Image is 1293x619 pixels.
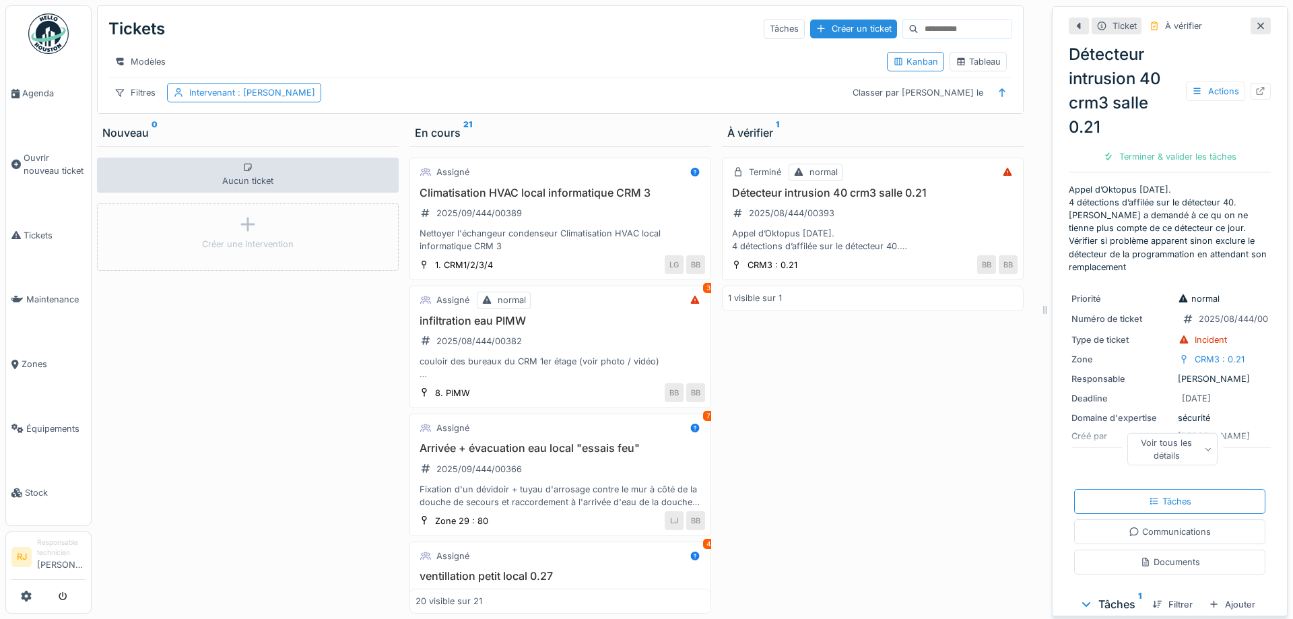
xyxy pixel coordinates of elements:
[748,259,797,271] div: CRM3 : 0.21
[665,255,684,274] div: LG
[435,515,488,527] div: Zone 29 : 80
[22,358,86,370] span: Zones
[1178,292,1220,305] div: normal
[22,87,86,100] span: Agenda
[97,158,399,193] div: Aucun ticket
[436,166,469,178] div: Assigné
[665,511,684,530] div: LJ
[37,537,86,577] li: [PERSON_NAME]
[728,227,1018,253] div: Appel d’Oktopus [DATE]. 4 détections d’affilée sur le détecteur 40. [PERSON_NAME] a demandé à ce ...
[1195,333,1227,346] div: Incident
[1071,353,1172,366] div: Zone
[25,486,86,499] span: Stock
[703,539,714,549] div: 4
[1098,148,1242,166] div: Terminer & valider les tâches
[1182,392,1211,405] div: [DATE]
[26,293,86,306] span: Maintenance
[1080,596,1141,612] div: Tâches
[108,52,172,71] div: Modèles
[1140,556,1200,568] div: Documents
[436,207,522,220] div: 2025/09/444/00389
[498,294,526,306] div: normal
[847,83,989,102] div: Classer par [PERSON_NAME] le
[416,595,482,608] div: 20 visible sur 21
[416,570,705,583] h3: ventillation petit local 0.27
[1199,313,1284,325] div: 2025/08/444/00393
[416,483,705,509] div: Fixation d'un dévidoir + tuyau d'arrosage contre le mur à côté de la douche de secours et raccord...
[810,20,897,38] div: Créer un ticket
[977,255,996,274] div: BB
[1071,333,1172,346] div: Type de ticket
[776,125,779,141] sup: 1
[108,83,162,102] div: Filtres
[1195,353,1245,366] div: CRM3 : 0.21
[436,463,522,476] div: 2025/09/444/00366
[1071,292,1172,305] div: Priorité
[102,125,393,141] div: Nouveau
[1071,392,1172,405] div: Deadline
[686,383,705,402] div: BB
[764,19,805,38] div: Tâches
[24,229,86,242] span: Tickets
[1069,42,1271,139] div: Détecteur intrusion 40 crm3 salle 0.21
[436,422,469,434] div: Assigné
[1071,372,1268,385] div: [PERSON_NAME]
[463,125,472,141] sup: 21
[416,227,705,253] div: Nettoyer l'échangeur condenseur Climatisation HVAC local informatique CRM 3
[1165,20,1202,32] div: À vérifier
[1071,313,1172,325] div: Numéro de ticket
[6,461,91,525] a: Stock
[1149,495,1191,508] div: Tâches
[416,355,705,381] div: couloir des bureaux du CRM 1er étage (voir photo / vidéo) Bonjour Luc, Suite à notre dernière dis...
[1138,596,1141,612] sup: 1
[893,55,938,68] div: Kanban
[703,283,714,293] div: 3
[26,422,86,435] span: Équipements
[1203,595,1261,614] div: Ajouter
[11,547,32,567] li: RJ
[1147,595,1198,614] div: Filtrer
[6,61,91,126] a: Agenda
[809,166,838,178] div: normal
[999,255,1018,274] div: BB
[728,292,782,304] div: 1 visible sur 1
[436,294,469,306] div: Assigné
[6,126,91,203] a: Ouvrir nouveau ticket
[416,187,705,199] h3: Climatisation HVAC local informatique CRM 3
[1127,432,1218,465] div: Voir tous les détails
[24,152,86,177] span: Ouvrir nouveau ticket
[665,383,684,402] div: BB
[728,187,1018,199] h3: Détecteur intrusion 40 crm3 salle 0.21
[1071,412,1172,424] div: Domaine d'expertise
[956,55,1001,68] div: Tableau
[436,550,469,562] div: Assigné
[37,537,86,558] div: Responsable technicien
[415,125,706,141] div: En cours
[1071,412,1268,424] div: sécurité
[235,88,315,98] span: : [PERSON_NAME]
[436,335,522,348] div: 2025/08/444/00382
[1113,20,1137,32] div: Ticket
[152,125,158,141] sup: 0
[189,86,315,99] div: Intervenant
[703,411,714,421] div: 7
[1186,82,1245,101] div: Actions
[6,267,91,332] a: Maintenance
[749,166,781,178] div: Terminé
[11,537,86,580] a: RJ Responsable technicien[PERSON_NAME]
[6,397,91,461] a: Équipements
[202,238,294,251] div: Créer une intervention
[6,203,91,268] a: Tickets
[6,332,91,397] a: Zones
[416,315,705,327] h3: infiltration eau PIMW
[686,255,705,274] div: BB
[28,13,69,54] img: Badge_color-CXgf-gQk.svg
[1129,525,1211,538] div: Communications
[435,387,470,399] div: 8. PIMW
[108,11,165,46] div: Tickets
[1069,183,1271,273] p: Appel d’Oktopus [DATE]. 4 détections d’affilée sur le détecteur 40. [PERSON_NAME] a demandé à ce ...
[686,511,705,530] div: BB
[727,125,1018,141] div: À vérifier
[749,207,834,220] div: 2025/08/444/00393
[1071,372,1172,385] div: Responsable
